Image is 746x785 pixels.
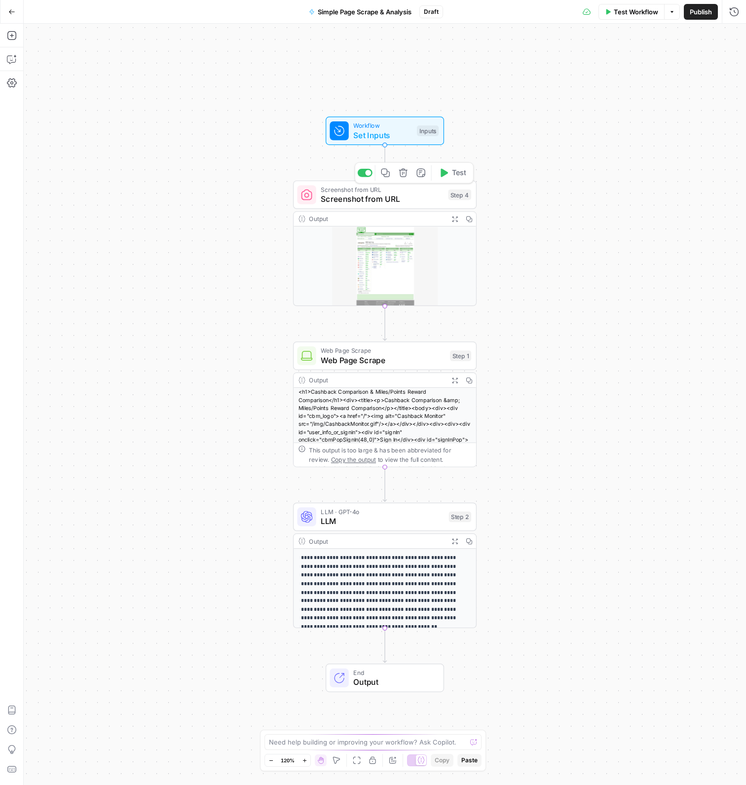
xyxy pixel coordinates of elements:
[309,375,444,385] div: Output
[293,116,477,145] div: WorkflowSet InputsInputs
[281,756,295,764] span: 120%
[434,165,471,181] button: Test
[598,4,664,20] button: Test Workflow
[353,129,412,141] span: Set Inputs
[331,456,376,463] span: Copy the output
[353,676,434,688] span: Output
[318,7,411,17] span: Simple Page Scrape & Analysis
[431,754,453,767] button: Copy
[321,354,445,366] span: Web Page Scrape
[383,628,386,663] g: Edge from step_2 to end
[321,507,444,516] span: LLM · GPT-4o
[449,512,472,523] div: Step 2
[383,306,386,340] g: Edge from step_4 to step_1
[690,7,712,17] span: Publish
[353,121,412,130] span: Workflow
[309,536,444,546] div: Output
[321,185,443,194] span: Screenshot from URL
[457,754,482,767] button: Paste
[293,341,477,467] div: Web Page ScrapeWeb Page ScrapeStep 1Output<h1>Cashback Comparison & Miles/Points Reward Compariso...
[309,445,471,464] div: This output is too large & has been abbreviated for review. to view the full content.
[452,168,466,179] span: Test
[614,7,658,17] span: Test Workflow
[321,346,445,355] span: Web Page Scrape
[321,515,444,527] span: LLM
[450,350,471,361] div: Step 1
[293,181,477,306] div: Screenshot from URLScreenshot from URLStep 4TestOutput
[417,125,439,136] div: Inputs
[321,193,443,205] span: Screenshot from URL
[684,4,718,20] button: Publish
[309,214,444,224] div: Output
[294,227,476,321] img: https---www.cashbackmonitor.com-cashback-store-1800lighting-_1747843496.png
[424,7,439,16] span: Draft
[353,668,434,677] span: End
[303,4,417,20] button: Simple Page Scrape & Analysis
[293,664,477,692] div: EndOutput
[461,756,478,765] span: Paste
[383,467,386,501] g: Edge from step_1 to step_2
[448,189,471,200] div: Step 4
[435,756,449,765] span: Copy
